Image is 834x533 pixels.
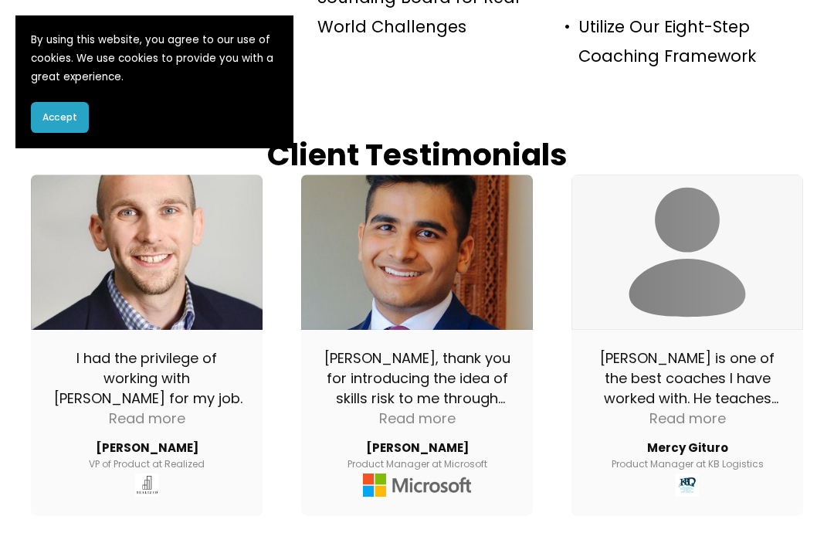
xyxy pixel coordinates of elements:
[15,15,293,148] section: Cookie banner
[320,474,514,497] a: View on LinkedIn
[96,441,198,455] span: [PERSON_NAME]
[96,441,198,455] a: Review by Andy Steckiel
[320,348,514,409] div: [PERSON_NAME], thank you for introducing the idea of skills risk to me through your coaching, and...
[42,110,77,124] span: Accept
[600,474,775,497] a: View on LinkedIn
[77,474,216,497] a: View on LinkedIn
[50,348,243,409] div: I had the privilege of working with [PERSON_NAME] for my job search. With his guidance on resumes...
[109,409,185,429] div: Read more
[647,441,728,455] a: Review by Mercy Gituro
[31,102,89,133] button: Accept
[578,12,809,71] p: Utilize Our Eight-Step Coaching Framework
[366,441,469,455] a: Review by Aryaman Gulati
[649,409,726,429] div: Read more
[267,134,568,176] strong: Client Testimonials
[347,457,487,470] span: Product Manager at Microsoft
[89,457,205,470] span: VP of Product at Realized
[366,441,469,455] span: [PERSON_NAME]
[612,457,764,470] span: Product Manager at KB Logistics
[647,441,728,455] span: Mercy Gituro
[379,409,456,429] div: Read more
[31,31,278,87] p: By using this website, you agree to our use of cookies. We use cookies to provide you with a grea...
